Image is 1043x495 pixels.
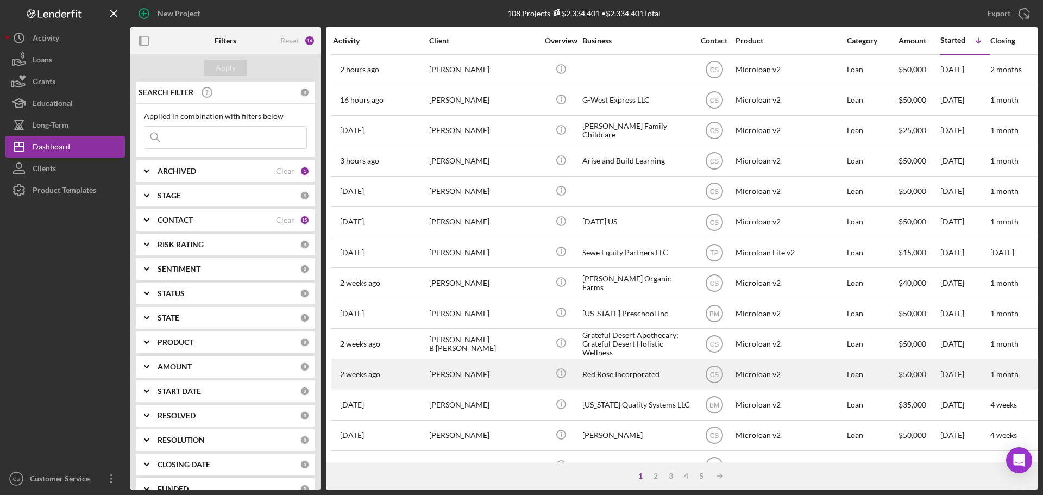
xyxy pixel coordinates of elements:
div: Business [582,36,691,45]
div: [PERSON_NAME] [429,268,538,297]
b: CONTACT [158,216,193,224]
div: [DATE] [940,177,989,206]
time: 1 month [990,278,1019,287]
div: [PERSON_NAME] B'[PERSON_NAME] [429,329,538,358]
b: SEARCH FILTER [139,88,193,97]
div: Loan [847,55,897,84]
text: CS [709,66,719,74]
div: 16 [304,35,315,46]
text: CS [709,279,719,287]
time: 2025-09-19 00:30 [340,248,364,257]
div: Clear [276,167,294,176]
time: 2025-09-07 01:28 [340,400,364,409]
time: 2025-09-17 20:11 [340,217,364,226]
div: Microloan v2 [736,86,844,115]
span: $50,000 [899,65,926,74]
text: CS [709,188,719,196]
div: 1 [633,472,648,480]
time: 2025-09-05 20:47 [340,461,364,470]
div: Microloan v2 [736,177,844,206]
b: STATUS [158,289,185,298]
time: 2025-09-11 15:29 [340,370,380,379]
div: 0 [300,240,310,249]
div: Loan [847,299,897,328]
span: $35,000 [899,400,926,409]
span: $50,000 [899,461,926,470]
div: Clear [276,216,294,224]
time: 3 weeks [990,461,1017,470]
div: [DATE] [940,116,989,145]
div: [DATE] [940,86,989,115]
div: Client [429,36,538,45]
b: FUNDED [158,485,189,493]
text: CS [709,340,719,348]
b: RESOLVED [158,411,196,420]
div: Microloan v2 [736,268,844,297]
button: Loans [5,49,125,71]
div: Started [940,36,965,45]
time: 4 weeks [990,430,1017,440]
div: Microloan v2 [736,299,844,328]
div: 0 [300,435,310,445]
div: Customer Service [27,468,98,492]
button: Long-Term [5,114,125,136]
div: 1 [300,166,310,176]
div: [DATE] [940,208,989,236]
div: [PERSON_NAME] [429,299,538,328]
div: Overview [541,36,581,45]
div: Dashboard [33,136,70,160]
span: $50,000 [899,217,926,226]
div: [PERSON_NAME] [429,55,538,84]
text: CS [709,158,719,165]
div: [PERSON_NAME] [429,116,538,145]
div: Loan [847,268,897,297]
div: Loan [847,177,897,206]
span: $50,000 [899,369,926,379]
div: Loan [847,360,897,389]
div: [DATE] [940,391,989,419]
div: [DATE] [940,238,989,267]
time: 1 month [990,126,1019,135]
text: CS [709,127,719,135]
div: Loan [847,391,897,419]
a: Educational [5,92,125,114]
button: Dashboard [5,136,125,158]
div: [PERSON_NAME] Family Childcare [582,116,691,145]
div: Microloan v2 [736,116,844,145]
div: Loan [847,86,897,115]
time: 2025-09-25 18:42 [340,65,379,74]
text: BM [709,462,719,470]
text: BM [709,310,719,317]
button: Clients [5,158,125,179]
div: Activity [33,27,59,52]
div: [PERSON_NAME] [429,208,538,236]
div: Red Rose Incorporated [582,360,691,389]
div: Clients [33,158,56,182]
span: $25,000 [899,126,926,135]
time: 4 weeks [990,400,1017,409]
div: Loan [847,208,897,236]
div: [DATE] [940,268,989,297]
time: 2025-09-25 18:05 [340,156,379,165]
div: [PERSON_NAME] [429,177,538,206]
div: Loan [847,147,897,176]
div: Microloan v2 [736,360,844,389]
div: 5 [694,472,709,480]
time: 2025-09-15 03:26 [340,279,380,287]
div: Grateful Desert Apothecary; Grateful Desert Holistic Wellness [582,329,691,358]
text: CS [709,371,719,379]
b: ARCHIVED [158,167,196,176]
button: Grants [5,71,125,92]
div: 0 [300,386,310,396]
div: 0 [300,264,310,274]
div: 108 Projects • $2,334,401 Total [507,9,661,18]
div: 0 [300,337,310,347]
div: 0 [300,87,310,97]
button: Activity [5,27,125,49]
time: 1 month [990,217,1019,226]
div: Microloan v2 [736,55,844,84]
b: Filters [215,36,236,45]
